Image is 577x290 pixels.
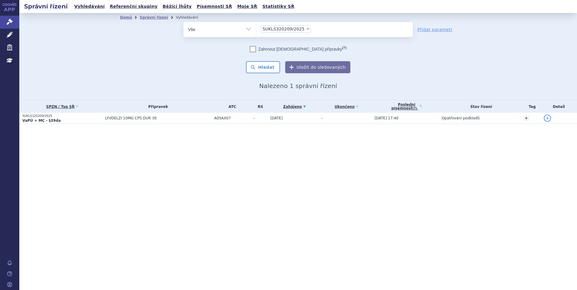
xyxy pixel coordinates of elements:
a: Moje SŘ [235,2,259,11]
abbr: (?) [342,46,346,50]
h2: Správní řízení [19,2,72,11]
a: Ukončeno [321,102,371,111]
th: Detail [541,100,577,113]
a: Přidat parametr [417,27,453,33]
a: Poslednípísemnost(?) [375,100,438,113]
a: Běžící lhůty [161,2,193,11]
a: Písemnosti SŘ [195,2,234,11]
a: Statistiky SŘ [260,2,296,11]
span: A05AX07 [214,116,250,120]
a: Referenční skupiny [108,2,159,11]
span: LYVDELZI 10MG CPS DUR 30 [105,116,211,120]
a: + [524,115,529,121]
a: detail [544,115,551,122]
p: SUKLS320209/2025 [22,114,102,118]
button: Hledat [246,61,280,73]
span: - [253,116,267,120]
a: Zahájeno [270,102,318,111]
th: Stav řízení [439,100,521,113]
abbr: (?) [413,107,417,110]
span: SUKLS320209/2025 [263,27,304,31]
a: Vyhledávání [72,2,107,11]
th: ATC [211,100,250,113]
th: Tag [521,100,541,113]
strong: VaPÚ + MC - §39da [22,118,61,123]
span: [DATE] 17:40 [375,116,398,120]
th: Přípravek [102,100,211,113]
button: Uložit do sledovaných [285,61,350,73]
a: SPZN / Typ SŘ [22,102,102,111]
span: × [306,27,310,30]
span: Opatřování podkladů [442,116,480,120]
span: [DATE] [270,116,283,120]
label: Zahrnout [DEMOGRAPHIC_DATA] přípravky [250,46,346,52]
th: RS [250,100,267,113]
span: - [321,116,323,120]
a: Domů [120,15,132,20]
input: SUKLS320209/2025 [313,25,316,33]
a: Správní řízení [140,15,168,20]
li: Vyhledávání [176,13,206,22]
span: Nalezeno 1 správní řízení [259,82,337,90]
